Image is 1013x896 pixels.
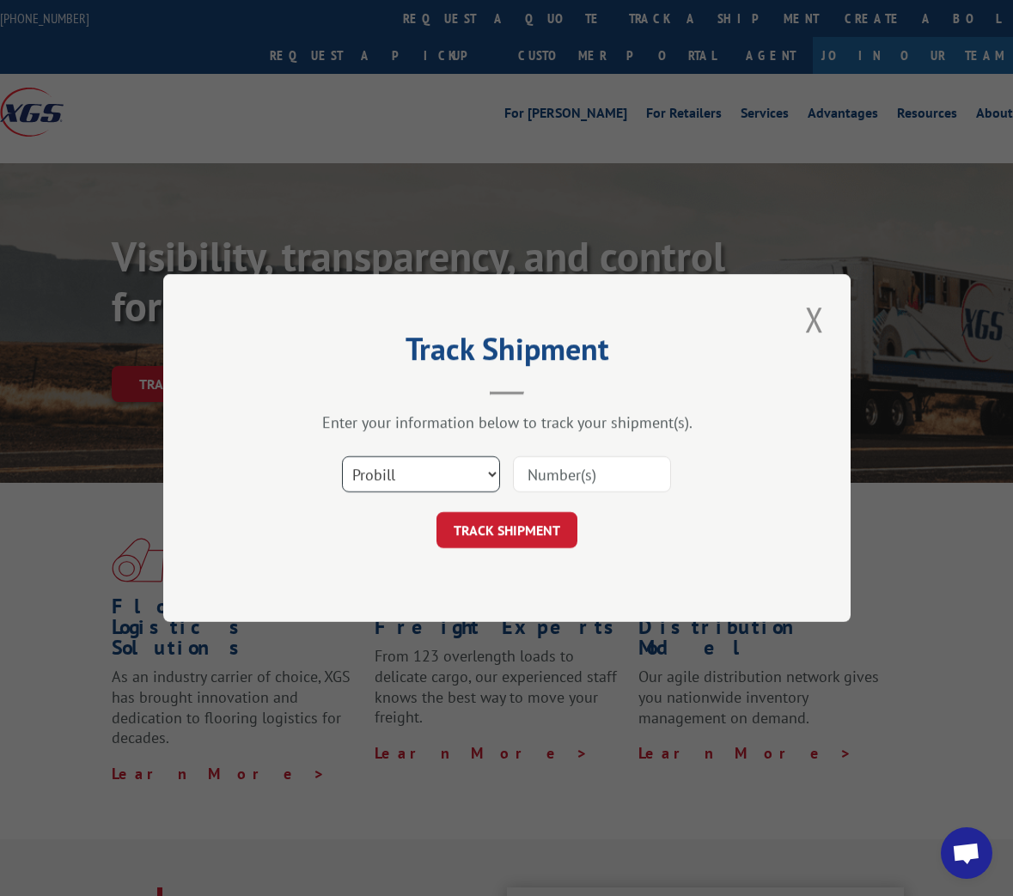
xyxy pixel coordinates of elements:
[249,412,765,432] div: Enter your information below to track your shipment(s).
[249,337,765,369] h2: Track Shipment
[513,456,671,492] input: Number(s)
[800,296,829,343] button: Close modal
[436,512,577,548] button: TRACK SHIPMENT
[941,827,992,879] a: Open chat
